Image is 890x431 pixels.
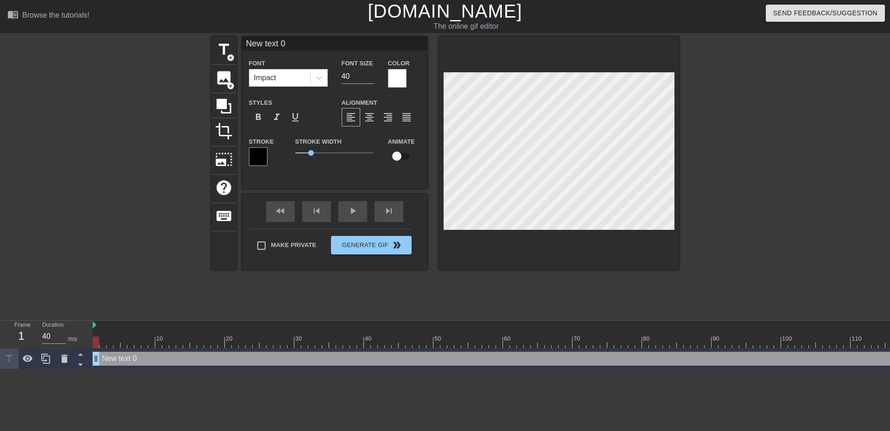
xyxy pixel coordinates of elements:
[342,59,373,68] label: Font Size
[227,54,235,62] span: add_circle
[365,334,373,343] div: 40
[388,137,415,146] label: Animate
[342,98,377,108] label: Alignment
[401,112,412,123] span: format_align_justify
[91,354,101,363] span: drag_handle
[42,323,64,328] label: Duration
[712,334,721,343] div: 90
[782,334,794,343] div: 100
[215,179,233,196] span: help
[290,112,301,123] span: format_underline
[434,334,443,343] div: 50
[573,334,582,343] div: 70
[295,137,342,146] label: Stroke Width
[335,240,407,251] span: Generate Gif
[852,334,863,343] div: 110
[271,112,282,123] span: format_italic
[364,112,375,123] span: format_align_center
[215,122,233,140] span: crop
[7,9,19,20] span: menu_book
[368,1,522,21] a: [DOMAIN_NAME]
[14,328,28,344] div: 1
[271,241,317,250] span: Make Private
[347,205,358,216] span: play_arrow
[215,41,233,58] span: title
[253,112,264,123] span: format_bold
[7,321,35,348] div: Frame
[215,151,233,168] span: photo_size_select_large
[504,334,512,343] div: 60
[215,207,233,225] span: keyboard
[301,21,631,32] div: The online gif editor
[391,240,402,251] span: double_arrow
[766,5,885,22] button: Send Feedback/Suggestion
[156,334,165,343] div: 10
[249,59,265,68] label: Font
[7,9,89,23] a: Browse the tutorials!
[295,334,304,343] div: 30
[311,205,322,216] span: skip_previous
[643,334,651,343] div: 80
[68,334,77,344] div: ms
[382,112,394,123] span: format_align_right
[383,205,394,216] span: skip_next
[22,11,89,19] div: Browse the tutorials!
[226,334,234,343] div: 20
[331,236,411,254] button: Generate Gif
[215,69,233,87] span: image
[249,98,273,108] label: Styles
[773,7,877,19] span: Send Feedback/Suggestion
[227,82,235,90] span: add_circle
[388,59,410,68] label: Color
[275,205,286,216] span: fast_rewind
[249,137,274,146] label: Stroke
[254,72,276,83] div: Impact
[345,112,356,123] span: format_align_left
